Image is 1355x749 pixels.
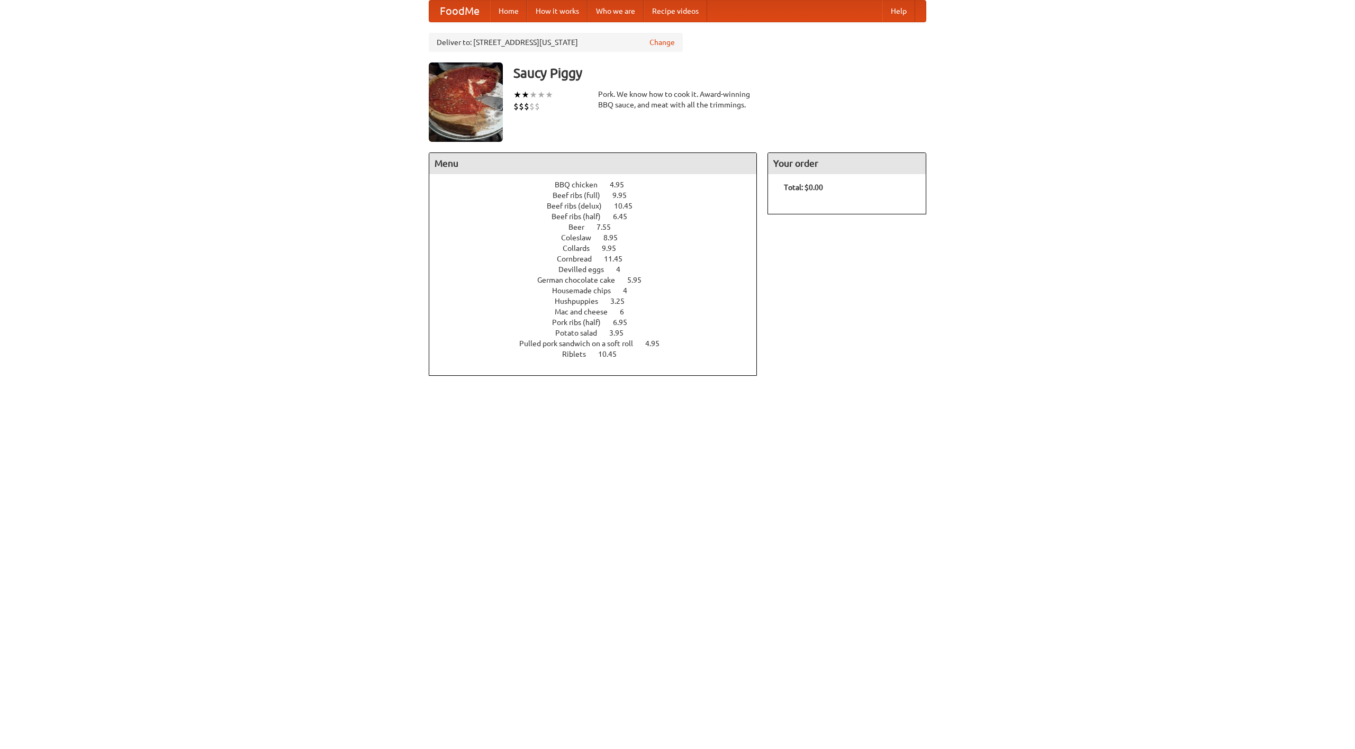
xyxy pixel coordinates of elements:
span: Devilled eggs [558,265,615,274]
li: $ [535,101,540,112]
span: 6.45 [613,212,638,221]
li: $ [524,101,529,112]
div: Pork. We know how to cook it. Award-winning BBQ sauce, and meat with all the trimmings. [598,89,757,110]
h4: Your order [768,153,926,174]
a: Mac and cheese 6 [555,308,644,316]
span: 10.45 [598,350,627,358]
a: Pork ribs (half) 6.95 [552,318,647,327]
a: Who we are [588,1,644,22]
a: How it works [527,1,588,22]
span: 4 [623,286,638,295]
span: 7.55 [597,223,621,231]
a: Beer 7.55 [568,223,630,231]
li: $ [519,101,524,112]
span: Beer [568,223,595,231]
span: 8.95 [603,233,628,242]
a: Change [649,37,675,48]
span: Beef ribs (half) [552,212,611,221]
a: Housemade chips 4 [552,286,647,295]
span: Riblets [562,350,597,358]
a: Recipe videos [644,1,707,22]
a: Collards 9.95 [563,244,636,252]
img: angular.jpg [429,62,503,142]
a: FoodMe [429,1,490,22]
span: Housemade chips [552,286,621,295]
a: Home [490,1,527,22]
span: BBQ chicken [555,181,608,189]
a: Cornbread 11.45 [557,255,642,263]
a: Hushpuppies 3.25 [555,297,644,305]
span: 6 [620,308,635,316]
li: ★ [545,89,553,101]
li: ★ [537,89,545,101]
li: $ [513,101,519,112]
a: Devilled eggs 4 [558,265,640,274]
span: Hushpuppies [555,297,609,305]
span: Potato salad [555,329,608,337]
li: $ [529,101,535,112]
span: Mac and cheese [555,308,618,316]
span: Coleslaw [561,233,602,242]
b: Total: $0.00 [784,183,823,192]
span: 9.95 [612,191,637,200]
span: Beef ribs (full) [553,191,611,200]
div: Deliver to: [STREET_ADDRESS][US_STATE] [429,33,683,52]
span: 5.95 [627,276,652,284]
li: ★ [529,89,537,101]
span: 4 [616,265,631,274]
span: 6.95 [613,318,638,327]
span: 4.95 [610,181,635,189]
span: Pork ribs (half) [552,318,611,327]
a: BBQ chicken 4.95 [555,181,644,189]
span: 9.95 [602,244,627,252]
a: Coleslaw 8.95 [561,233,637,242]
span: German chocolate cake [537,276,626,284]
span: 3.95 [609,329,634,337]
li: ★ [521,89,529,101]
a: Help [882,1,915,22]
h4: Menu [429,153,756,174]
a: Beef ribs (half) 6.45 [552,212,647,221]
a: Pulled pork sandwich on a soft roll 4.95 [519,339,679,348]
a: Potato salad 3.95 [555,329,643,337]
span: 3.25 [610,297,635,305]
a: German chocolate cake 5.95 [537,276,661,284]
span: Collards [563,244,600,252]
span: Beef ribs (delux) [547,202,612,210]
span: Cornbread [557,255,602,263]
li: ★ [513,89,521,101]
span: 10.45 [614,202,643,210]
span: 4.95 [645,339,670,348]
span: 11.45 [604,255,633,263]
span: Pulled pork sandwich on a soft roll [519,339,644,348]
a: Beef ribs (full) 9.95 [553,191,646,200]
a: Riblets 10.45 [562,350,636,358]
a: Beef ribs (delux) 10.45 [547,202,652,210]
h3: Saucy Piggy [513,62,926,84]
